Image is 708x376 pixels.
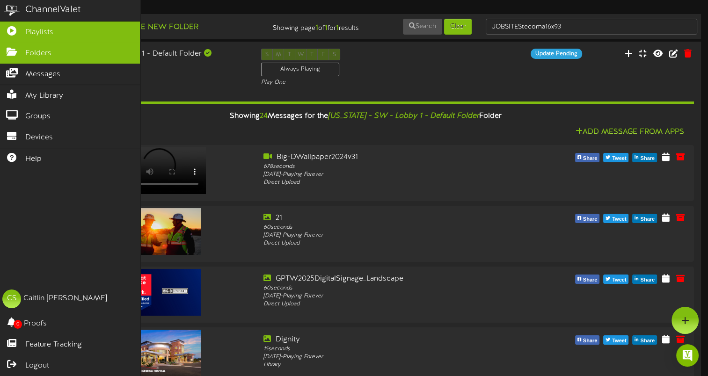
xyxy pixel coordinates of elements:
button: Share [632,214,657,223]
span: Devices [25,132,53,143]
span: Logout [25,361,49,371]
i: [US_STATE] - SW - Lobby 1 - Default Folder [328,112,479,120]
input: -- Search Folders by Name -- [486,19,697,35]
div: Dignity [263,334,523,345]
strong: 1 [336,24,338,32]
div: [DATE] - Playing Forever [263,231,523,239]
button: Tweet [603,214,628,223]
div: [DATE] - Playing Forever [263,171,523,179]
span: Messages [25,69,60,80]
span: Tweet [610,214,628,224]
span: Folders [25,48,51,59]
button: Search [403,19,442,35]
div: Showing page of for results [253,18,365,34]
div: [DATE] - Playing Forever [263,353,523,361]
button: Share [632,153,657,162]
button: Tweet [603,275,628,284]
div: Direct Upload [263,179,523,187]
button: Tweet [603,153,628,162]
span: Proofs [24,318,47,329]
img: 6bb9a88e-4327-4bd7-861f-8d295cfd902e.png [117,208,201,255]
span: Groups [25,111,51,122]
span: My Library [25,91,63,101]
span: Tweet [610,336,628,346]
strong: 1 [324,24,327,32]
span: Share [581,214,599,224]
button: Share [575,214,600,223]
div: Caitlin [PERSON_NAME] [23,293,107,304]
span: Share [581,153,599,164]
div: CS [2,289,21,308]
button: Share [575,275,600,284]
span: 0 [14,320,22,329]
div: Always Playing [261,63,339,76]
div: Library [263,361,523,369]
span: Share [638,214,657,224]
div: Update Pending [531,49,582,59]
img: 12460f39-ef94-4e0d-8cd6-d5133f5391bf.jpg [117,269,201,316]
div: [DATE] - Playing Forever [263,292,523,300]
span: Share [638,336,657,346]
span: Feature Tracking [25,340,82,350]
button: Add Message From Apps [573,126,687,138]
span: Playlists [25,27,53,38]
button: Share [632,335,657,345]
div: Direct Upload [263,239,523,247]
div: Open Intercom Messenger [676,344,699,367]
div: 15 seconds [263,345,523,353]
div: Showing Messages for the Folder [30,106,701,126]
button: Clear [444,19,472,35]
div: [US_STATE] - SW - Lobby 1 - Default Folder [37,49,247,59]
span: Share [581,275,599,285]
div: GPTW2025DigitalSignage_Landscape [263,274,523,284]
div: 678 seconds [263,163,523,171]
strong: 1 [315,24,318,32]
button: Share [575,153,600,162]
span: Share [638,275,657,285]
span: Share [581,336,599,346]
span: Help [25,154,42,165]
span: Tweet [610,153,628,164]
div: Play One [261,79,471,87]
div: 21 [263,213,523,224]
span: 24 [260,112,268,120]
div: 60 seconds [263,284,523,292]
button: Share [575,335,600,345]
div: 60 seconds [263,224,523,231]
button: Create New Folder [108,22,201,33]
div: ChannelValet [25,3,81,17]
button: Tweet [603,335,628,345]
span: Tweet [610,275,628,285]
div: Landscape ( 16:9 ) [37,59,247,67]
button: Share [632,275,657,284]
div: Direct Upload [263,300,523,308]
div: Big-DWallpaper2024v31 [263,152,523,163]
span: Share [638,153,657,164]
